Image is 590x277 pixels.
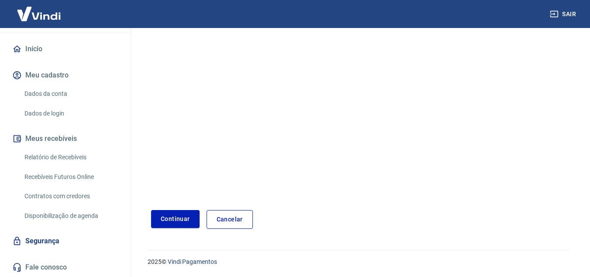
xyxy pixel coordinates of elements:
[10,258,120,277] a: Fale conosco
[10,66,120,85] button: Meu cadastro
[21,168,120,186] a: Recebíveis Futuros Online
[21,105,120,123] a: Dados de login
[207,210,253,229] a: Cancelar
[21,85,120,103] a: Dados da conta
[10,0,67,27] img: Vindi
[10,231,120,251] a: Segurança
[148,257,569,266] p: 2025 ©
[10,129,120,148] button: Meus recebíveis
[21,187,120,205] a: Contratos com credores
[21,207,120,225] a: Disponibilização de agenda
[21,148,120,166] a: Relatório de Recebíveis
[151,210,200,228] button: Continuar
[10,39,120,59] a: Início
[168,258,217,265] a: Vindi Pagamentos
[548,6,580,22] button: Sair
